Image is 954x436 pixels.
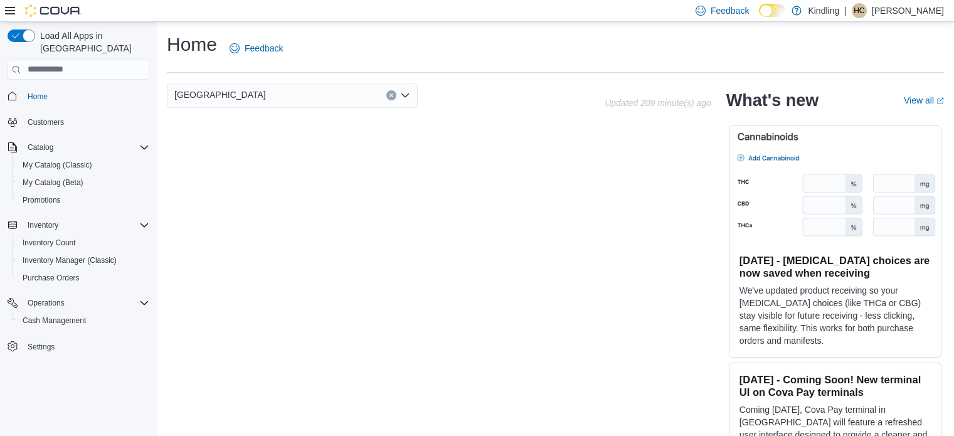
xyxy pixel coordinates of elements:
[3,139,154,156] button: Catalog
[23,114,149,130] span: Customers
[854,3,864,18] span: HC
[936,97,944,105] svg: External link
[28,220,58,230] span: Inventory
[23,238,76,248] span: Inventory Count
[28,117,64,127] span: Customers
[18,193,66,208] a: Promotions
[23,115,69,130] a: Customers
[904,95,944,105] a: View allExternal link
[18,193,149,208] span: Promotions
[23,88,149,104] span: Home
[739,254,931,279] h3: [DATE] - [MEDICAL_DATA] choices are now saved when receiving
[13,269,154,287] button: Purchase Orders
[23,273,80,283] span: Purchase Orders
[852,3,867,18] div: Hunter Caldwell
[3,87,154,105] button: Home
[18,157,97,173] a: My Catalog (Classic)
[739,284,931,347] p: We've updated product receiving so your [MEDICAL_DATA] choices (like THCa or CBG) stay visible fo...
[18,235,149,250] span: Inventory Count
[23,218,149,233] span: Inventory
[23,89,53,104] a: Home
[18,175,88,190] a: My Catalog (Beta)
[13,312,154,329] button: Cash Management
[23,255,117,265] span: Inventory Manager (Classic)
[3,216,154,234] button: Inventory
[25,4,82,17] img: Cova
[245,42,283,55] span: Feedback
[739,373,931,398] h3: [DATE] - Coming Soon! New terminal UI on Cova Pay terminals
[23,339,60,354] a: Settings
[28,142,53,152] span: Catalog
[18,270,149,285] span: Purchase Orders
[3,294,154,312] button: Operations
[18,253,149,268] span: Inventory Manager (Classic)
[23,338,149,354] span: Settings
[28,298,65,308] span: Operations
[23,160,92,170] span: My Catalog (Classic)
[844,3,847,18] p: |
[28,342,55,352] span: Settings
[167,32,217,57] h1: Home
[13,191,154,209] button: Promotions
[13,252,154,269] button: Inventory Manager (Classic)
[18,313,91,328] a: Cash Management
[23,140,149,155] span: Catalog
[18,175,149,190] span: My Catalog (Beta)
[13,234,154,252] button: Inventory Count
[28,92,48,102] span: Home
[13,174,154,191] button: My Catalog (Beta)
[18,253,122,268] a: Inventory Manager (Classic)
[726,90,819,110] h2: What's new
[808,3,839,18] p: Kindling
[23,295,70,311] button: Operations
[23,178,83,188] span: My Catalog (Beta)
[18,270,85,285] a: Purchase Orders
[711,4,749,17] span: Feedback
[8,82,149,388] nav: Complex example
[18,313,149,328] span: Cash Management
[18,235,81,250] a: Inventory Count
[23,140,58,155] button: Catalog
[23,295,149,311] span: Operations
[759,17,760,18] span: Dark Mode
[3,337,154,355] button: Settings
[174,87,266,102] span: [GEOGRAPHIC_DATA]
[386,90,396,100] button: Clear input
[23,218,63,233] button: Inventory
[225,36,288,61] a: Feedback
[18,157,149,173] span: My Catalog (Classic)
[3,113,154,131] button: Customers
[400,90,410,100] button: Open list of options
[23,195,61,205] span: Promotions
[13,156,154,174] button: My Catalog (Classic)
[35,29,149,55] span: Load All Apps in [GEOGRAPHIC_DATA]
[605,98,711,108] p: Updated 209 minute(s) ago
[872,3,944,18] p: [PERSON_NAME]
[759,4,785,17] input: Dark Mode
[23,316,86,326] span: Cash Management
